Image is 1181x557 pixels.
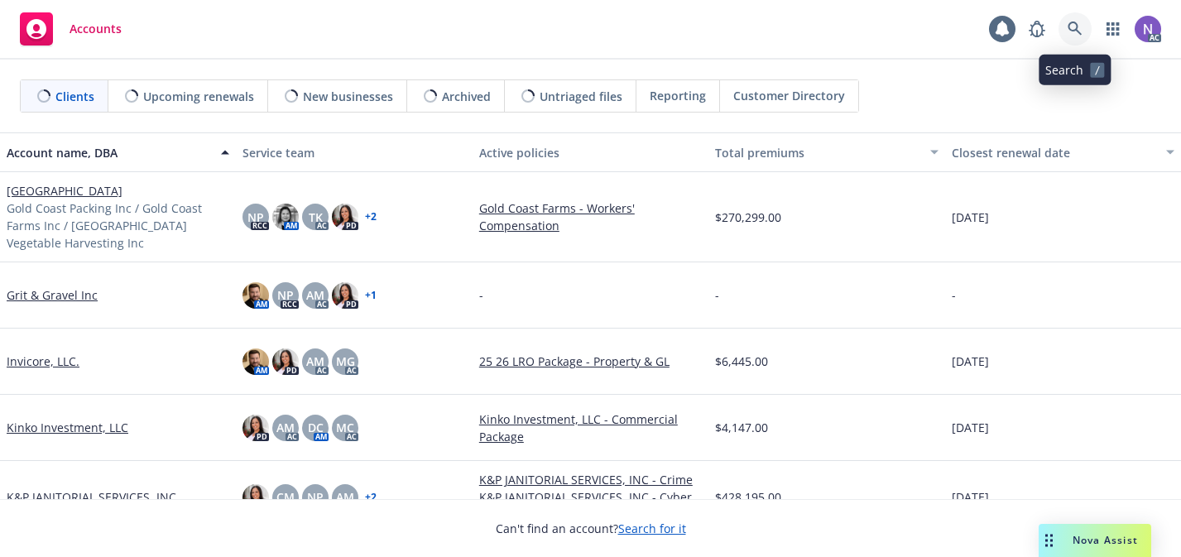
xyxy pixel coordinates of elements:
[715,209,781,226] span: $270,299.00
[479,144,702,161] div: Active policies
[1039,524,1151,557] button: Nova Assist
[1059,12,1092,46] a: Search
[1039,524,1059,557] div: Drag to move
[7,488,176,506] a: K&P JANITORIAL SERVICES, INC
[952,353,989,370] span: [DATE]
[618,521,686,536] a: Search for it
[650,87,706,104] span: Reporting
[7,144,211,161] div: Account name, DBA
[952,419,989,436] span: [DATE]
[442,88,491,105] span: Archived
[276,419,295,436] span: AM
[473,132,708,172] button: Active policies
[479,199,702,234] a: Gold Coast Farms - Workers' Compensation
[303,88,393,105] span: New businesses
[1135,16,1161,42] img: photo
[242,415,269,441] img: photo
[7,286,98,304] a: Grit & Gravel Inc
[309,209,323,226] span: TK
[336,353,355,370] span: MG
[236,132,472,172] button: Service team
[242,282,269,309] img: photo
[1073,533,1138,547] span: Nova Assist
[945,132,1181,172] button: Closest renewal date
[952,286,956,304] span: -
[7,419,128,436] a: Kinko Investment, LLC
[540,88,622,105] span: Untriaged files
[272,204,299,230] img: photo
[276,488,295,506] span: CM
[715,488,781,506] span: $428,195.00
[715,144,919,161] div: Total premiums
[277,286,294,304] span: NP
[7,182,122,199] a: [GEOGRAPHIC_DATA]
[365,492,377,502] a: + 2
[272,348,299,375] img: photo
[307,488,324,506] span: NP
[13,6,128,52] a: Accounts
[308,419,324,436] span: DC
[496,520,686,537] span: Can't find an account?
[952,488,989,506] span: [DATE]
[242,484,269,511] img: photo
[479,411,702,445] a: Kinko Investment, LLC - Commercial Package
[143,88,254,105] span: Upcoming renewals
[479,471,702,488] a: K&P JANITORIAL SERVICES, INC - Crime
[952,209,989,226] span: [DATE]
[479,353,702,370] a: 25 26 LRO Package - Property & GL
[715,286,719,304] span: -
[70,22,122,36] span: Accounts
[708,132,944,172] button: Total premiums
[336,488,354,506] span: AM
[336,419,354,436] span: MC
[247,209,264,226] span: NP
[479,488,702,506] a: K&P JANITORIAL SERVICES, INC - Cyber
[242,144,465,161] div: Service team
[1097,12,1130,46] a: Switch app
[306,353,324,370] span: AM
[1020,12,1054,46] a: Report a Bug
[7,199,229,252] span: Gold Coast Packing Inc / Gold Coast Farms Inc / [GEOGRAPHIC_DATA] Vegetable Harvesting Inc
[365,291,377,300] a: + 1
[733,87,845,104] span: Customer Directory
[715,353,768,370] span: $6,445.00
[332,204,358,230] img: photo
[332,282,358,309] img: photo
[952,144,1156,161] div: Closest renewal date
[715,419,768,436] span: $4,147.00
[306,286,324,304] span: AM
[55,88,94,105] span: Clients
[479,286,483,304] span: -
[7,353,79,370] a: Invicore, LLC.
[365,212,377,222] a: + 2
[242,348,269,375] img: photo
